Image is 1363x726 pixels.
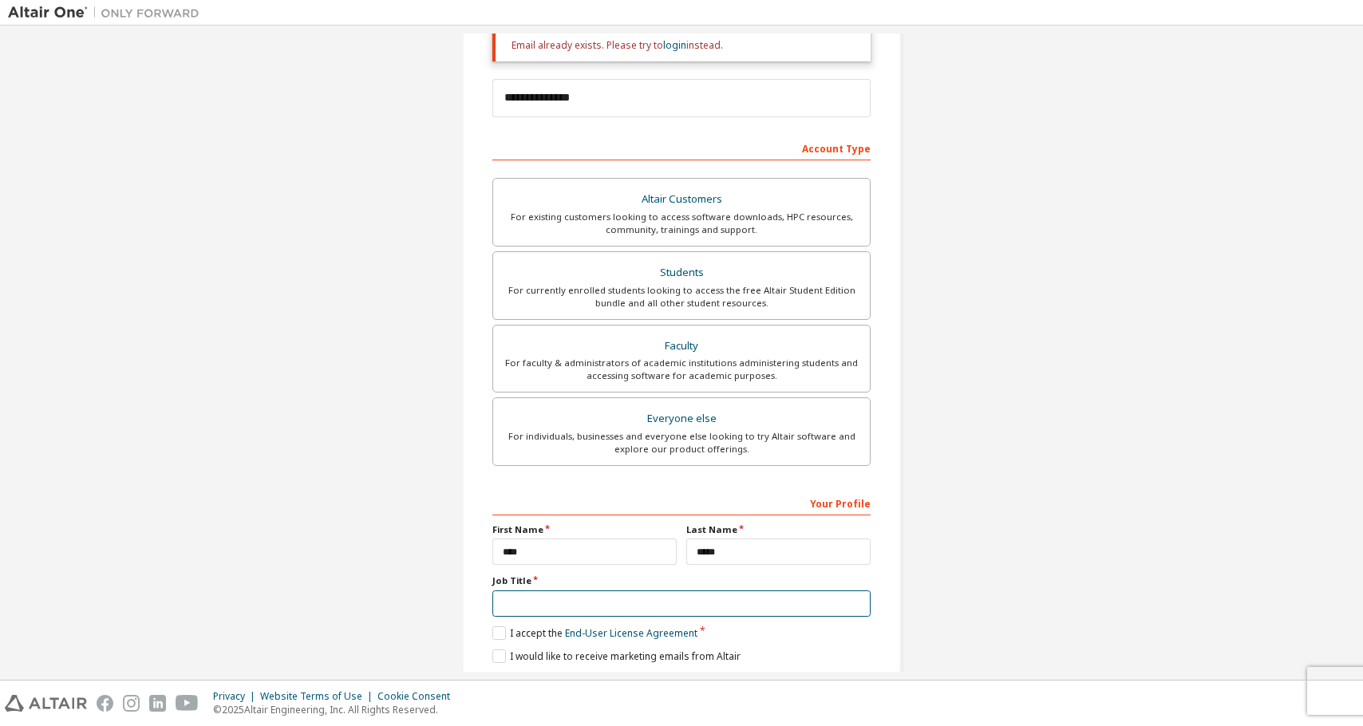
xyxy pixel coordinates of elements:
img: youtube.svg [176,695,199,712]
div: Altair Customers [503,188,860,211]
a: login [663,38,686,52]
div: Privacy [213,690,260,703]
label: I would like to receive marketing emails from Altair [492,649,741,663]
label: I accept the [492,626,697,640]
div: For existing customers looking to access software downloads, HPC resources, community, trainings ... [503,211,860,236]
img: facebook.svg [97,695,113,712]
div: For currently enrolled students looking to access the free Altair Student Edition bundle and all ... [503,284,860,310]
img: linkedin.svg [149,695,166,712]
label: First Name [492,523,677,536]
img: instagram.svg [123,695,140,712]
div: For faculty & administrators of academic institutions administering students and accessing softwa... [503,357,860,382]
img: altair_logo.svg [5,695,87,712]
img: Altair One [8,5,207,21]
div: Website Terms of Use [260,690,377,703]
label: Last Name [686,523,871,536]
a: End-User License Agreement [565,626,697,640]
div: Everyone else [503,408,860,430]
div: Account Type [492,135,871,160]
div: Faculty [503,335,860,357]
p: © 2025 Altair Engineering, Inc. All Rights Reserved. [213,703,460,716]
div: Cookie Consent [377,690,460,703]
div: Email already exists. Please try to instead. [512,39,858,52]
div: For individuals, businesses and everyone else looking to try Altair software and explore our prod... [503,430,860,456]
div: Your Profile [492,490,871,515]
label: Job Title [492,574,871,587]
div: Students [503,262,860,284]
